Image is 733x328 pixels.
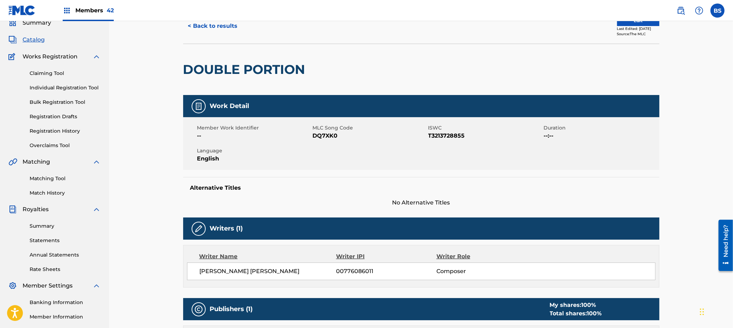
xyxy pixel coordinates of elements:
[8,19,17,27] img: Summary
[617,26,659,31] div: Last Edited: [DATE]
[92,205,101,214] img: expand
[313,124,427,132] span: MLC Song Code
[8,36,45,44] a: CatalogCatalog
[677,6,685,15] img: search
[428,132,542,140] span: T3213728855
[8,52,18,61] img: Works Registration
[92,282,101,290] img: expand
[197,132,311,140] span: --
[692,4,706,18] div: Help
[30,237,101,244] a: Statements
[436,252,528,261] div: Writer Role
[30,99,101,106] a: Bulk Registration Tool
[8,205,17,214] img: Royalties
[30,299,101,306] a: Banking Information
[194,305,203,314] img: Publishers
[713,217,733,273] iframe: Resource Center
[30,70,101,77] a: Claiming Tool
[550,309,602,318] div: Total shares:
[30,222,101,230] a: Summary
[197,124,311,132] span: Member Work Identifier
[544,132,658,140] span: --:--
[183,17,243,35] button: < Back to results
[92,52,101,61] img: expand
[30,142,101,149] a: Overclaims Tool
[8,19,51,27] a: SummarySummary
[8,158,17,166] img: Matching
[30,266,101,273] a: Rate Sheets
[313,132,427,140] span: DQ7XK0
[8,282,17,290] img: Member Settings
[210,225,243,233] h5: Writers (1)
[92,158,101,166] img: expand
[698,294,733,328] iframe: To enrich screen reader interactions, please activate Accessibility in Grammarly extension settings
[8,36,17,44] img: Catalog
[63,6,71,15] img: Top Rightsholders
[8,5,36,15] img: MLC Logo
[210,102,249,110] h5: Work Detail
[183,198,659,207] span: No Alternative Titles
[183,62,309,77] h2: DOUBLE PORTION
[194,102,203,111] img: Work Detail
[23,205,49,214] span: Royalties
[30,175,101,182] a: Matching Tool
[23,282,73,290] span: Member Settings
[30,251,101,259] a: Annual Statements
[194,225,203,233] img: Writers
[336,267,436,276] span: 00776086011
[197,147,311,154] span: Language
[23,19,51,27] span: Summary
[674,4,688,18] a: Public Search
[587,310,602,317] span: 100 %
[30,189,101,197] a: Match History
[698,294,733,328] div: Chat Widget
[190,184,652,191] h5: Alternative Titles
[30,113,101,120] a: Registration Drafts
[107,7,114,14] span: 42
[30,127,101,135] a: Registration History
[617,31,659,37] div: Source: The MLC
[436,267,528,276] span: Composer
[710,4,725,18] div: User Menu
[75,6,114,14] span: Members
[23,36,45,44] span: Catalog
[695,6,703,15] img: help
[30,84,101,92] a: Individual Registration Tool
[336,252,436,261] div: Writer IPI
[582,302,596,308] span: 100 %
[200,267,336,276] span: [PERSON_NAME] [PERSON_NAME]
[428,124,542,132] span: ISWC
[30,313,101,321] a: Member Information
[544,124,658,132] span: Duration
[700,301,704,322] div: Drag
[23,52,77,61] span: Works Registration
[210,305,253,313] h5: Publishers (1)
[550,301,602,309] div: My shares:
[199,252,336,261] div: Writer Name
[23,158,50,166] span: Matching
[197,154,311,163] span: English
